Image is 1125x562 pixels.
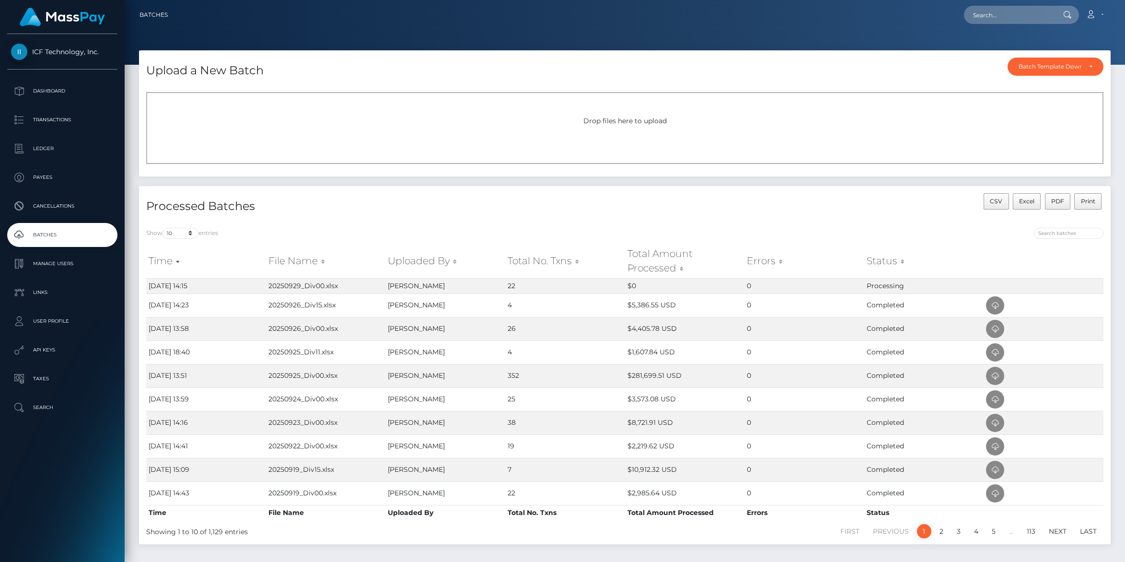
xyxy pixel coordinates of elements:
a: Transactions [7,108,117,132]
button: Excel [1013,193,1041,210]
th: File Name: activate to sort column ascending [266,244,386,278]
td: 0 [744,340,864,364]
td: Completed [864,434,984,458]
td: Completed [864,293,984,317]
td: 22 [505,278,625,293]
a: Taxes [7,367,117,391]
th: Total Amount Processed [625,505,745,520]
p: Manage Users [11,257,114,271]
td: $281,699.51 USD [625,364,745,387]
td: Completed [864,387,984,411]
td: 0 [744,387,864,411]
th: Errors: activate to sort column ascending [744,244,864,278]
a: 5 [986,524,1001,539]
td: Completed [864,364,984,387]
a: 3 [951,524,966,539]
td: 20250919_Div00.xlsx [266,481,386,505]
td: 26 [505,317,625,340]
div: Showing 1 to 10 of 1,129 entries [146,523,537,537]
a: Payees [7,165,117,189]
span: Drop files here to upload [583,117,667,125]
td: 0 [744,481,864,505]
a: Links [7,281,117,304]
td: [DATE] 14:16 [146,411,266,434]
button: Print [1074,193,1102,210]
p: Dashboard [11,84,114,98]
td: $0 [625,278,745,293]
td: 38 [505,411,625,434]
td: [PERSON_NAME] [385,293,505,317]
div: Batch Template Download [1019,63,1081,70]
a: Last [1075,524,1102,539]
a: Next [1044,524,1072,539]
p: Cancellations [11,199,114,213]
td: $2,985.64 USD [625,481,745,505]
td: 0 [744,411,864,434]
a: Ledger [7,137,117,161]
p: Transactions [11,113,114,127]
td: $8,721.91 USD [625,411,745,434]
td: 20250922_Div00.xlsx [266,434,386,458]
a: 4 [969,524,984,539]
th: Uploaded By: activate to sort column ascending [385,244,505,278]
a: 113 [1021,524,1041,539]
a: API Keys [7,338,117,362]
a: 2 [934,524,949,539]
td: $2,219.62 USD [625,434,745,458]
th: Status: activate to sort column ascending [864,244,984,278]
p: Ledger [11,141,114,156]
th: Total No. Txns: activate to sort column ascending [505,244,625,278]
td: 0 [744,317,864,340]
td: 25 [505,387,625,411]
td: [DATE] 13:59 [146,387,266,411]
td: Completed [864,481,984,505]
td: [DATE] 18:40 [146,340,266,364]
td: 20250926_Div00.xlsx [266,317,386,340]
td: 19 [505,434,625,458]
td: [PERSON_NAME] [385,434,505,458]
td: $5,386.55 USD [625,293,745,317]
td: 0 [744,364,864,387]
td: 20250925_Div11.xlsx [266,340,386,364]
select: Showentries [162,228,198,239]
p: Search [11,400,114,415]
label: Show entries [146,228,218,239]
td: 0 [744,458,864,481]
td: [PERSON_NAME] [385,387,505,411]
td: 0 [744,278,864,293]
td: $10,912.32 USD [625,458,745,481]
span: CSV [990,198,1002,205]
p: User Profile [11,314,114,328]
td: $3,573.08 USD [625,387,745,411]
p: Payees [11,170,114,185]
td: [PERSON_NAME] [385,411,505,434]
th: Errors [744,505,864,520]
td: 352 [505,364,625,387]
span: PDF [1051,198,1064,205]
td: 20250929_Div00.xlsx [266,278,386,293]
td: 0 [744,293,864,317]
td: 20250926_Div15.xlsx [266,293,386,317]
th: Uploaded By [385,505,505,520]
td: Processing [864,278,984,293]
td: [PERSON_NAME] [385,458,505,481]
td: $1,607.84 USD [625,340,745,364]
a: Cancellations [7,194,117,218]
td: 20250919_Div15.xlsx [266,458,386,481]
th: Status [864,505,984,520]
td: 20250924_Div00.xlsx [266,387,386,411]
td: [DATE] 13:51 [146,364,266,387]
td: 0 [744,434,864,458]
button: Batch Template Download [1008,58,1103,76]
p: Batches [11,228,114,242]
td: [DATE] 14:41 [146,434,266,458]
td: [PERSON_NAME] [385,340,505,364]
td: [PERSON_NAME] [385,317,505,340]
td: [DATE] 14:23 [146,293,266,317]
span: Print [1081,198,1095,205]
th: Time: activate to sort column ascending [146,244,266,278]
td: 20250925_Div00.xlsx [266,364,386,387]
p: Links [11,285,114,300]
td: 4 [505,340,625,364]
td: Completed [864,317,984,340]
